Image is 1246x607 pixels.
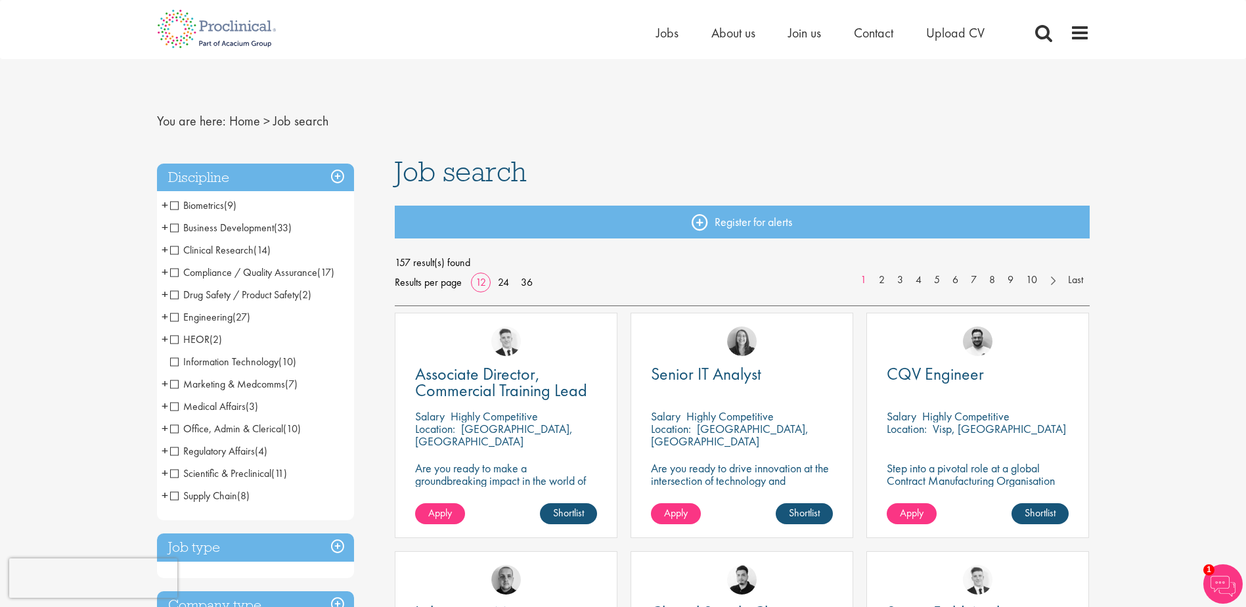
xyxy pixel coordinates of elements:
span: + [162,284,168,304]
span: Apply [664,506,688,520]
a: Shortlist [1012,503,1069,524]
span: + [162,441,168,461]
span: Clinical Research [170,243,254,257]
span: Office, Admin & Clerical [170,422,283,436]
iframe: reCAPTCHA [9,558,177,598]
span: + [162,217,168,237]
span: Location: [415,421,455,436]
a: 2 [872,273,891,288]
span: Regulatory Affairs [170,444,255,458]
a: Apply [887,503,937,524]
a: 24 [493,275,514,289]
span: Compliance / Quality Assurance [170,265,317,279]
span: (8) [237,489,250,503]
span: (4) [255,444,267,458]
span: Office, Admin & Clerical [170,422,301,436]
span: Marketing & Medcomms [170,377,285,391]
a: Nicolas Daniel [963,565,992,595]
a: 8 [983,273,1002,288]
span: Apply [428,506,452,520]
p: Step into a pivotal role at a global Contract Manufacturing Organisation and help shape the futur... [887,462,1069,512]
a: Apply [415,503,465,524]
span: + [162,262,168,282]
span: Salary [887,409,916,424]
span: You are here: [157,112,226,129]
a: 9 [1001,273,1020,288]
span: Scientific & Preclinical [170,466,287,480]
span: + [162,418,168,438]
a: Jobs [656,24,679,41]
span: Drug Safety / Product Safety [170,288,311,302]
img: Anderson Maldonado [727,565,757,595]
p: Highly Competitive [922,409,1010,424]
span: 157 result(s) found [395,253,1090,273]
a: 3 [891,273,910,288]
span: + [162,307,168,326]
a: 5 [927,273,946,288]
span: Biometrics [170,198,236,212]
h3: Job type [157,533,354,562]
div: Discipline [157,164,354,192]
span: Location: [651,421,691,436]
span: HEOR [170,332,222,346]
span: (2) [299,288,311,302]
span: + [162,374,168,393]
span: Medical Affairs [170,399,246,413]
span: > [263,112,270,129]
a: 7 [964,273,983,288]
a: 6 [946,273,965,288]
a: Join us [788,24,821,41]
p: [GEOGRAPHIC_DATA], [GEOGRAPHIC_DATA] [415,421,573,449]
a: Last [1061,273,1090,288]
a: Register for alerts [395,206,1090,238]
span: Job search [273,112,328,129]
span: Salary [415,409,445,424]
span: HEOR [170,332,210,346]
a: About us [711,24,755,41]
span: (11) [271,466,287,480]
span: Supply Chain [170,489,250,503]
span: (7) [285,377,298,391]
span: Scientific & Preclinical [170,466,271,480]
img: Emile De Beer [963,326,992,356]
span: Compliance / Quality Assurance [170,265,334,279]
span: 1 [1203,564,1214,575]
span: Information Technology [170,355,278,369]
span: + [162,485,168,505]
p: Visp, [GEOGRAPHIC_DATA] [933,421,1066,436]
span: (2) [210,332,222,346]
span: (9) [224,198,236,212]
span: (10) [278,355,296,369]
a: 1 [854,273,873,288]
span: Regulatory Affairs [170,444,267,458]
span: + [162,240,168,259]
span: Medical Affairs [170,399,258,413]
span: Location: [887,421,927,436]
span: Associate Director, Commercial Training Lead [415,363,587,401]
span: Drug Safety / Product Safety [170,288,299,302]
span: (33) [274,221,292,235]
p: Highly Competitive [451,409,538,424]
span: Engineering [170,310,250,324]
span: + [162,396,168,416]
a: breadcrumb link [229,112,260,129]
span: Senior IT Analyst [651,363,761,385]
span: Supply Chain [170,489,237,503]
a: Upload CV [926,24,985,41]
span: Contact [854,24,893,41]
span: Salary [651,409,680,424]
a: CQV Engineer [887,366,1069,382]
span: Business Development [170,221,274,235]
span: Information Technology [170,355,296,369]
a: 10 [1019,273,1044,288]
img: Nicolas Daniel [491,326,521,356]
span: (3) [246,399,258,413]
span: Results per page [395,273,462,292]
